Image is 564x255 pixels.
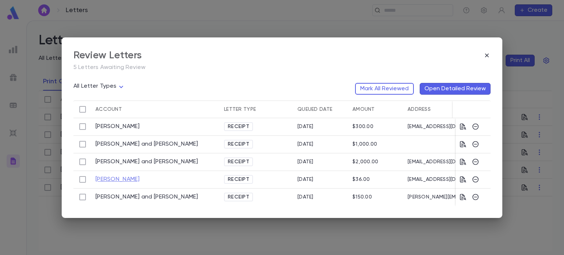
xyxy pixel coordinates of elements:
div: 9/19/2025 [297,159,314,165]
a: [PERSON_NAME] and [PERSON_NAME] [95,193,198,201]
span: Receipt [225,176,252,182]
div: $300.00 [352,124,373,130]
div: Amount [349,101,404,118]
div: Queued Date [297,101,332,118]
div: 2/26/2025 [297,124,314,130]
div: $36.00 [352,176,370,182]
a: [PERSON_NAME] and [PERSON_NAME] [95,158,198,165]
button: Skip [472,158,479,165]
button: Skip [472,141,479,148]
span: All Letter Types [73,83,117,89]
div: $150.00 [352,194,372,200]
div: 3/31/2025 [297,141,314,147]
div: $1,000.00 [352,141,377,147]
a: [PERSON_NAME] and [PERSON_NAME] [95,141,198,148]
button: Skip [472,176,479,183]
button: Open Detailed Review [420,83,491,95]
div: Queued Date [294,101,349,118]
span: Receipt [225,141,252,147]
button: Skip [472,193,479,201]
div: Account [95,101,122,118]
div: 9/19/2025 [297,176,314,182]
div: $2,000.00 [352,159,379,165]
a: [PERSON_NAME] [95,176,140,183]
span: Receipt [225,159,252,165]
a: [PERSON_NAME] [95,123,140,130]
button: Preview [459,158,467,165]
div: Address [408,101,431,118]
span: Receipt [225,124,252,130]
button: Preview [459,141,467,148]
div: 9/19/2025 [297,194,314,200]
div: Review Letters [73,49,142,62]
div: [EMAIL_ADDRESS][DOMAIN_NAME] [404,118,532,136]
button: Preview [459,123,467,130]
button: Skip [472,123,479,130]
button: Preview [459,176,467,183]
div: Account [92,101,220,118]
div: Letter Type [224,101,256,118]
div: Amount [352,101,375,118]
div: [EMAIL_ADDRESS][DOMAIN_NAME] [404,153,532,171]
div: [EMAIL_ADDRESS][DOMAIN_NAME] [404,171,532,189]
button: Mark All Reviewed [355,83,414,95]
div: [PERSON_NAME][EMAIL_ADDRESS][DOMAIN_NAME], [EMAIL_ADDRESS][DOMAIN_NAME] [404,189,532,206]
div: Letter Type [220,101,294,118]
span: Receipt [225,194,252,200]
div: All Letter Types [73,81,126,92]
button: Preview [459,193,467,201]
p: 5 Letters Awaiting Review [73,64,491,71]
div: Address [404,101,532,118]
